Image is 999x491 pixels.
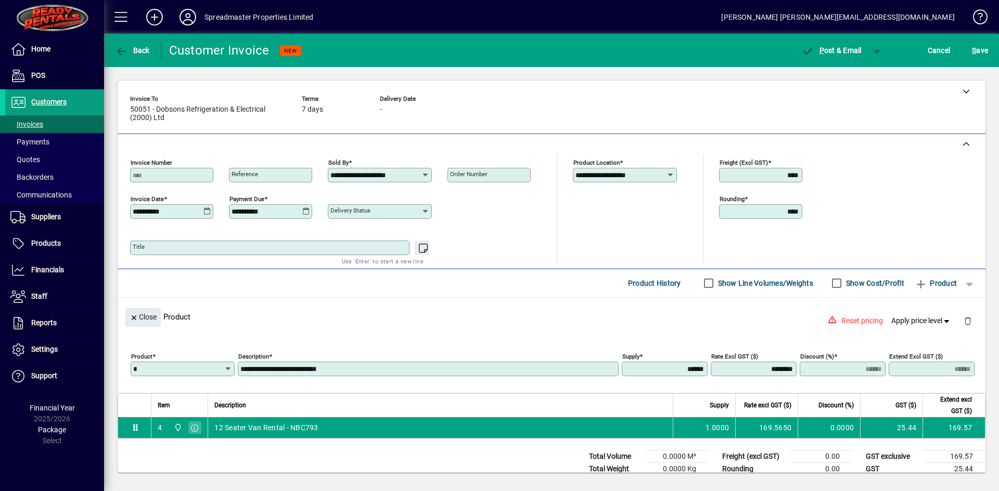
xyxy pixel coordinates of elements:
[5,284,104,310] a: Staff
[118,298,985,336] div: Product
[115,46,150,55] span: Back
[380,105,382,114] span: -
[717,462,790,475] td: Rounding
[711,353,758,360] mat-label: Rate excl GST ($)
[800,353,834,360] mat-label: Discount (%)
[158,400,170,411] span: Item
[790,462,852,475] td: 0.00
[171,8,204,26] button: Profile
[844,278,904,288] label: Show Cost/Profit
[10,138,49,146] span: Payments
[573,159,620,166] mat-label: Product location
[891,315,952,326] span: Apply price level
[720,159,768,166] mat-label: Freight (excl GST)
[716,278,813,288] label: Show Line Volumes/Weights
[131,353,152,360] mat-label: Product
[798,417,860,438] td: 0.0000
[123,312,163,322] app-page-header-button: Close
[10,120,43,128] span: Invoices
[710,400,729,411] span: Supply
[860,417,923,438] td: 25.44
[5,168,104,186] a: Backorders
[112,41,152,60] button: Back
[928,42,951,59] span: Cancel
[131,159,172,166] mat-label: Invoice number
[923,417,985,438] td: 169.57
[717,450,790,462] td: Freight (excl GST)
[10,191,72,199] span: Communications
[31,98,67,106] span: Customers
[744,400,791,411] span: Rate excl GST ($)
[5,257,104,283] a: Financials
[31,45,50,53] span: Home
[10,173,54,181] span: Backorders
[5,204,104,230] a: Suppliers
[646,462,709,475] td: 0.0000 Kg
[328,159,349,166] mat-label: Sold by
[5,151,104,168] a: Quotes
[302,105,323,114] span: 7 days
[131,195,164,203] mat-label: Invoice date
[214,400,246,411] span: Description
[622,353,639,360] mat-label: Supply
[887,311,956,330] button: Apply price level
[955,308,980,333] button: Delete
[30,404,75,412] span: Financial Year
[229,195,264,203] mat-label: Payment due
[889,353,943,360] mat-label: Extend excl GST ($)
[38,426,66,434] span: Package
[841,315,883,326] span: Reset pricing
[790,450,852,462] td: 0.00
[31,371,57,380] span: Support
[232,170,258,178] mat-label: Reference
[125,308,161,327] button: Close
[923,450,985,462] td: 169.57
[130,105,286,122] span: 50051 - Dobsons Refrigeration & Electrical (2000) Ltd
[330,207,370,214] mat-label: Delivery status
[238,353,269,360] mat-label: Description
[861,450,923,462] td: GST exclusive
[31,345,58,353] span: Settings
[972,42,988,59] span: ave
[450,170,488,178] mat-label: Order number
[624,274,685,293] button: Product History
[895,400,916,411] span: GST ($)
[31,292,47,300] span: Staff
[214,422,318,433] span: 12 Seater Van Rental - NBC793
[910,274,962,293] button: Product
[5,337,104,363] a: Settings
[169,42,270,59] div: Customer Invoice
[104,41,161,60] app-page-header-button: Back
[158,422,162,433] div: 4
[133,243,145,250] mat-label: Title
[818,400,854,411] span: Discount (%)
[10,155,40,164] span: Quotes
[5,133,104,151] a: Payments
[5,231,104,257] a: Products
[204,9,313,25] div: Spreadmaster Properties Limited
[31,319,57,327] span: Reports
[138,8,171,26] button: Add
[646,450,709,462] td: 0.0000 M³
[5,363,104,389] a: Support
[171,422,183,433] span: 965 State Highway 2
[5,115,104,133] a: Invoices
[706,422,729,433] span: 1.0000
[965,2,986,36] a: Knowledge Base
[742,422,791,433] div: 169.5650
[628,275,681,291] span: Product History
[31,71,45,79] span: POS
[130,309,157,326] span: Close
[342,255,424,267] mat-hint: Use 'Enter' to start a new line
[720,195,745,203] mat-label: Rounding
[837,311,887,330] button: Reset pricing
[31,266,64,274] span: Financials
[5,310,104,336] a: Reports
[925,41,953,60] button: Cancel
[929,394,972,417] span: Extend excl GST ($)
[796,41,867,60] button: Post & Email
[584,450,646,462] td: Total Volume
[584,462,646,475] td: Total Weight
[284,47,297,54] span: NEW
[969,41,991,60] button: Save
